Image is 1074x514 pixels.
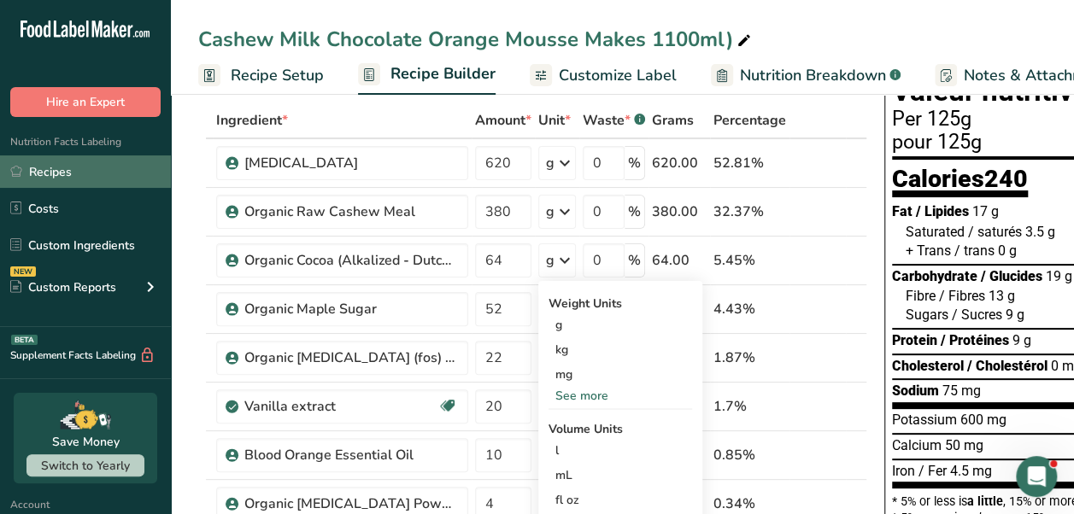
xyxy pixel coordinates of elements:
[244,494,458,514] div: Organic [MEDICAL_DATA] Powder (Coconut Oil, Acacia Gum)
[989,288,1015,304] span: 13 g
[740,64,886,87] span: Nutrition Breakdown
[892,358,964,374] span: Cholesterol
[583,110,645,131] div: Waste
[652,202,707,222] div: 380.00
[713,494,786,514] div: 0.34%
[713,202,786,222] div: 32.37%
[906,224,965,240] span: Saturated
[916,203,969,219] span: / Lipides
[713,396,786,417] div: 1.7%
[244,348,458,368] div: Organic [MEDICAL_DATA] (fos) Powder
[892,463,915,479] span: Iron
[244,153,458,173] div: [MEDICAL_DATA]
[984,164,1028,193] span: 240
[530,56,677,95] a: Customize Label
[10,278,116,296] div: Custom Reports
[1025,224,1055,240] span: 3.5 g
[950,463,992,479] span: 4.5 mg
[945,437,983,453] span: 50 mg
[549,337,692,362] div: kg
[231,64,324,87] span: Recipe Setup
[713,445,786,465] div: 0.85%
[244,202,458,222] div: Organic Raw Cashew Meal
[10,87,161,117] button: Hire an Expert
[52,433,120,451] div: Save Money
[1006,307,1024,323] span: 9 g
[713,153,786,173] div: 52.81%
[652,110,694,131] span: Grams
[892,383,939,399] span: Sodium
[954,242,995,259] span: / trans
[198,24,754,55] div: Cashew Milk Chocolate Orange Mousse Makes 1100ml)
[549,362,692,387] div: mg
[972,203,999,219] span: 17 g
[546,250,555,271] div: g
[358,55,496,96] a: Recipe Builder
[216,110,288,131] span: Ingredient
[652,153,707,173] div: 620.00
[26,454,144,476] button: Switch to Yearly
[906,288,936,304] span: Fibre
[892,203,913,219] span: Fat
[906,307,948,323] span: Sugars
[942,383,981,399] span: 75 mg
[549,295,692,312] div: Weight Units
[244,396,437,417] div: Vanilla extract
[967,358,1048,374] span: / Cholestérol
[1046,268,1072,284] span: 19 g
[952,307,1002,323] span: / Sucres
[244,445,458,465] div: Blood Orange Essential Oil
[968,224,1022,240] span: / saturés
[713,110,786,131] span: Percentage
[713,348,786,368] div: 1.87%
[652,250,707,271] div: 64.00
[892,332,937,348] span: Protein
[711,56,901,95] a: Nutrition Breakdown
[549,387,692,405] div: See more
[713,299,786,319] div: 4.43%
[906,242,951,259] span: + Trans
[1016,456,1057,497] iframe: Intercom live chat
[475,110,531,131] span: Amount
[538,110,571,131] span: Unit
[892,412,957,428] span: Potassium
[11,335,38,345] div: BETA
[10,266,36,277] div: NEW
[244,299,458,319] div: Organic Maple Sugar
[941,332,1009,348] span: / Protéines
[967,494,1003,508] span: a little
[549,420,692,438] div: Volume Units
[998,242,1017,259] span: 0 g
[546,153,555,173] div: g
[939,288,985,304] span: / Fibres
[546,202,555,222] div: g
[559,64,677,87] span: Customize Label
[555,466,685,484] div: mL
[892,437,942,453] span: Calcium
[713,250,786,271] div: 5.45%
[244,250,458,271] div: Organic Cocoa (Alkalized - Dutch processed)
[198,56,324,95] a: Recipe Setup
[892,166,1028,198] div: Calories
[41,458,130,474] span: Switch to Yearly
[549,312,692,337] div: g
[892,268,977,284] span: Carbohydrate
[555,491,685,509] div: fl oz
[981,268,1042,284] span: / Glucides
[555,441,685,459] div: l
[1012,332,1031,348] span: 9 g
[390,62,496,85] span: Recipe Builder
[960,412,1007,428] span: 600 mg
[918,463,947,479] span: / Fer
